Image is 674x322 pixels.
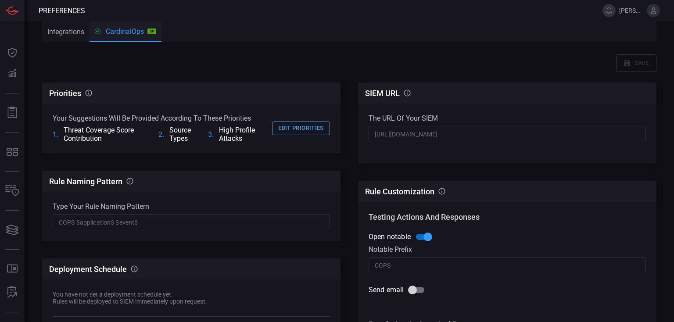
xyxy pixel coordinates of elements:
div: Your suggestions will be provided according to these priorities [53,114,267,122]
button: Cards [2,219,23,240]
button: ALERT ANALYSIS [2,282,23,303]
input: URL [369,126,646,142]
h3: Deployment Schedule [49,265,127,274]
span: [PERSON_NAME].[PERSON_NAME] [619,7,643,14]
button: Integrations [42,21,90,42]
button: Dashboard [2,42,23,63]
h3: Rule customization [365,187,434,196]
input: $application$ - $event$ (COPS) [53,214,330,230]
div: The URL of your SIEM [369,114,646,122]
span: Send email [369,285,404,295]
button: Reports [2,102,23,123]
div: Type your rule naming pattern [53,202,330,211]
div: SP [147,29,156,34]
div: You have not set a deployment schedule yet. [53,291,207,298]
button: MITRE - Detection Posture [2,141,23,162]
li: Threat Coverage Score Contribution [53,126,151,143]
button: Rule Catalog [2,258,23,279]
div: Rules will be deployed to SIEM immediately upon request. [53,298,207,305]
button: CardinalOpsSP [90,21,161,43]
h3: SIEM URL [365,89,400,98]
h3: Rule naming pattern [49,177,122,186]
button: Detections [2,63,23,84]
span: Preferences [39,7,85,15]
button: Inventory [2,180,23,201]
li: High Profile Attacks [208,126,267,143]
div: Notable prefix [369,245,646,254]
li: source types [158,126,201,143]
div: CardinalOps [95,27,156,36]
button: Edit priorities [272,122,330,135]
h3: Priorities [49,89,81,98]
span: Open notable [369,232,411,242]
h3: Testing Actions and Responses [369,212,646,222]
